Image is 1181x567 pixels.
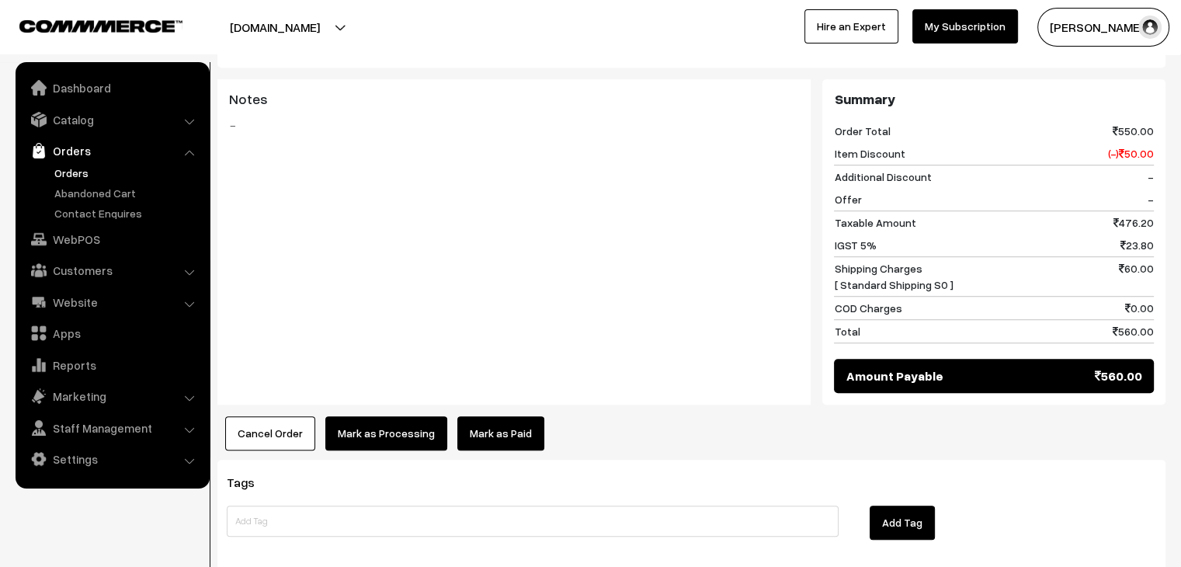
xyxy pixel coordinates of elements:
span: COD Charges [834,300,901,316]
span: Item Discount [834,145,905,162]
img: COMMMERCE [19,20,182,32]
a: Catalog [19,106,204,134]
h3: Summary [834,91,1154,108]
h3: Notes [229,91,799,108]
div: v 4.0.25 [43,25,76,37]
a: Reports [19,351,204,379]
a: Website [19,288,204,316]
span: (-) 50.00 [1108,145,1154,162]
span: Amount Payable [846,367,943,385]
a: Marketing [19,382,204,410]
a: Settings [19,445,204,473]
a: Orders [19,137,204,165]
span: 23.80 [1120,237,1154,253]
img: tab_domain_overview_orange.svg [42,90,54,103]
span: 560.00 [1113,323,1154,339]
span: Order Total [834,123,890,139]
span: - [1148,191,1154,207]
button: Cancel Order [225,416,315,450]
span: Total [834,323,860,339]
span: Tags [227,475,273,490]
a: My Subscription [912,9,1018,43]
span: Additional Discount [834,169,931,185]
a: Abandoned Cart [50,185,204,201]
a: WebPOS [19,225,204,253]
div: Keywords by Traffic [172,92,262,102]
span: Shipping Charges [ Standard Shipping S0 ] [834,260,953,293]
a: COMMMERCE [19,16,155,34]
span: IGST 5% [834,237,876,253]
button: [DOMAIN_NAME] [175,8,374,47]
div: Domain Overview [59,92,139,102]
img: website_grey.svg [25,40,37,53]
blockquote: - [229,116,799,134]
span: 0.00 [1125,300,1154,316]
a: Orders [50,165,204,181]
span: - [1148,169,1154,185]
span: 560.00 [1095,367,1142,385]
img: user [1138,16,1162,39]
span: 550.00 [1113,123,1154,139]
a: Mark as Paid [457,416,544,450]
a: Customers [19,256,204,284]
a: Dashboard [19,74,204,102]
input: Add Tag [227,506,839,537]
a: Apps [19,319,204,347]
span: 476.20 [1113,214,1154,231]
a: Contact Enquires [50,205,204,221]
span: Offer [834,191,861,207]
button: Add Tag [870,506,935,540]
div: Domain: [DOMAIN_NAME] [40,40,171,53]
img: tab_keywords_by_traffic_grey.svg [155,90,167,103]
span: Taxable Amount [834,214,915,231]
span: 60.00 [1119,260,1154,293]
a: Staff Management [19,414,204,442]
button: [PERSON_NAME]… [1037,8,1169,47]
button: Mark as Processing [325,416,447,450]
img: logo_orange.svg [25,25,37,37]
a: Hire an Expert [804,9,898,43]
